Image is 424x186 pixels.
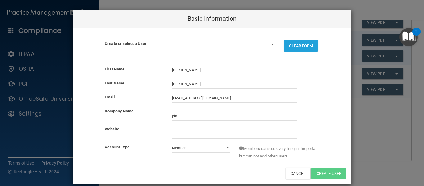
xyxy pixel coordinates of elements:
[284,40,318,52] button: CLEAR FORM
[105,127,119,131] b: Website
[311,168,346,179] button: Create User
[105,67,124,71] b: First Name
[105,41,147,46] b: Create or select a User
[105,145,129,149] b: Account Type
[285,168,310,179] button: Cancel
[415,32,417,40] div: 2
[105,109,133,113] b: Company Name
[105,95,115,99] b: Email
[399,28,418,46] button: Open Resource Center, 2 new notifications
[239,145,319,160] span: Members can see everything in the portal but can not add other users.
[73,10,351,28] div: Basic Information
[105,81,124,85] b: Last Name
